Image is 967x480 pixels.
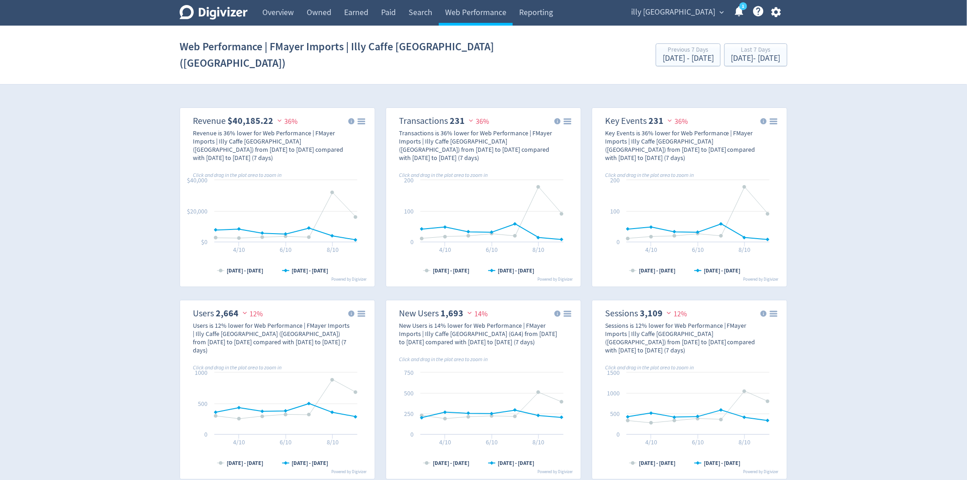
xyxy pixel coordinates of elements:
text: 0 [204,430,207,438]
text: Powered by Digivizer [331,469,367,475]
text: 8/10 [327,245,339,254]
i: Click and drag in the plot area to zoom in [605,171,694,179]
img: negative-performance.svg [664,309,674,316]
div: Users is 12% lower for Web Performance | FMayer Imports | Illy Caffe [GEOGRAPHIC_DATA] ([GEOGRAPH... [193,321,351,354]
text: 8/10 [533,438,545,446]
span: 36% [665,117,688,126]
text: Powered by Digivizer [537,277,573,282]
text: [DATE] - [DATE] [433,459,469,467]
div: [DATE] - [DATE] [731,54,781,63]
text: 6/10 [280,245,292,254]
text: 1000 [607,389,620,397]
text: Powered by Digivizer [744,277,779,282]
text: 250 [404,410,414,418]
text: 750 [404,368,414,377]
dt: Key Events [605,115,647,127]
text: Powered by Digivizer [744,469,779,475]
text: 4/10 [439,438,451,446]
span: 12% [240,309,263,319]
text: [DATE] - [DATE] [704,459,740,467]
dt: New Users [399,308,439,319]
img: negative-performance.svg [467,117,476,124]
strong: 231 [648,115,664,127]
svg: Sessions 3,109 12% [596,304,783,475]
text: 500 [610,410,620,418]
dt: Users [193,308,214,319]
svg: New Users 1,693 14% [390,304,577,475]
text: [DATE] - [DATE] [227,267,263,274]
svg: Key Events 231 36% [596,112,783,283]
span: illy [GEOGRAPHIC_DATA] [631,5,715,20]
span: 36% [467,117,489,126]
text: [DATE] - [DATE] [498,459,534,467]
div: Last 7 Days [731,47,781,54]
span: 12% [664,309,687,319]
i: Click and drag in the plot area to zoom in [399,356,488,363]
svg: Transactions 231 36% [390,112,577,283]
span: 36% [275,117,298,126]
div: Previous 7 Days [663,47,714,54]
h1: Web Performance | FMayer Imports | Illy Caffe [GEOGRAPHIC_DATA] ([GEOGRAPHIC_DATA]) [180,32,545,78]
text: 8/10 [533,245,545,254]
button: Last 7 Days[DATE]- [DATE] [724,43,787,66]
text: 0 [410,430,414,438]
text: 0 [616,430,620,438]
img: negative-performance.svg [240,309,250,316]
i: Click and drag in the plot area to zoom in [399,171,488,179]
text: [DATE] - [DATE] [498,267,534,274]
button: illy [GEOGRAPHIC_DATA] [628,5,726,20]
text: [DATE] - [DATE] [704,267,740,274]
text: 6/10 [692,438,704,446]
button: Previous 7 Days[DATE] - [DATE] [656,43,721,66]
text: [DATE] - [DATE] [227,459,263,467]
a: 1 [739,2,747,10]
div: Revenue is 36% lower for Web Performance | FMayer Imports | Illy Caffe [GEOGRAPHIC_DATA] ([GEOGRA... [193,129,351,162]
i: Click and drag in the plot area to zoom in [605,364,694,371]
strong: 3,109 [640,307,663,320]
strong: 231 [450,115,465,127]
text: 100 [404,207,414,215]
text: 4/10 [233,245,245,254]
text: $0 [201,238,207,246]
text: 200 [404,176,414,184]
svg: Users 2,664 12% [184,304,371,475]
span: expand_more [717,8,726,16]
text: $40,000 [187,176,207,184]
strong: 2,664 [216,307,239,320]
text: $20,000 [187,207,207,215]
text: 8/10 [739,438,751,446]
text: 4/10 [645,438,657,446]
svg: Revenue $40,185.22 36% [184,112,371,283]
text: 6/10 [486,438,498,446]
text: 4/10 [233,438,245,446]
div: New Users is 14% lower for Web Performance | FMayer Imports | Illy Caffe [GEOGRAPHIC_DATA] (GA4) ... [399,321,557,346]
img: negative-performance.svg [465,309,474,316]
dt: Sessions [605,308,638,319]
text: 500 [404,389,414,397]
text: [DATE] - [DATE] [292,267,328,274]
text: 500 [198,400,207,408]
text: 4/10 [439,245,451,254]
div: [DATE] - [DATE] [663,54,714,63]
dt: Revenue [193,115,226,127]
i: Click and drag in the plot area to zoom in [193,171,282,179]
text: 1000 [195,368,207,377]
text: 0 [410,238,414,246]
div: Transactions is 36% lower for Web Performance | FMayer Imports | Illy Caffe [GEOGRAPHIC_DATA] ([G... [399,129,557,162]
text: [DATE] - [DATE] [639,267,675,274]
text: 1 [742,3,744,10]
span: 14% [465,309,488,319]
strong: $40,185.22 [228,115,273,127]
text: Powered by Digivizer [537,469,573,475]
text: 6/10 [692,245,704,254]
text: 100 [610,207,620,215]
text: [DATE] - [DATE] [292,459,328,467]
text: [DATE] - [DATE] [433,267,469,274]
text: 200 [610,176,620,184]
div: Sessions is 12% lower for Web Performance | FMayer Imports | Illy Caffe [GEOGRAPHIC_DATA] ([GEOGR... [605,321,763,354]
img: negative-performance.svg [665,117,675,124]
text: [DATE] - [DATE] [639,459,675,467]
text: 6/10 [486,245,498,254]
i: Click and drag in the plot area to zoom in [193,364,282,371]
text: 1500 [607,368,620,377]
